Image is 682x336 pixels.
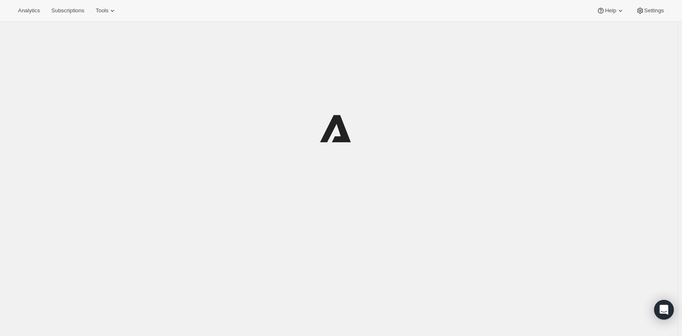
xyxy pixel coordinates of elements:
[18,7,40,14] span: Analytics
[631,5,669,16] button: Settings
[605,7,616,14] span: Help
[644,7,664,14] span: Settings
[46,5,89,16] button: Subscriptions
[96,7,108,14] span: Tools
[51,7,84,14] span: Subscriptions
[91,5,121,16] button: Tools
[592,5,629,16] button: Help
[13,5,45,16] button: Analytics
[654,300,674,320] div: Open Intercom Messenger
